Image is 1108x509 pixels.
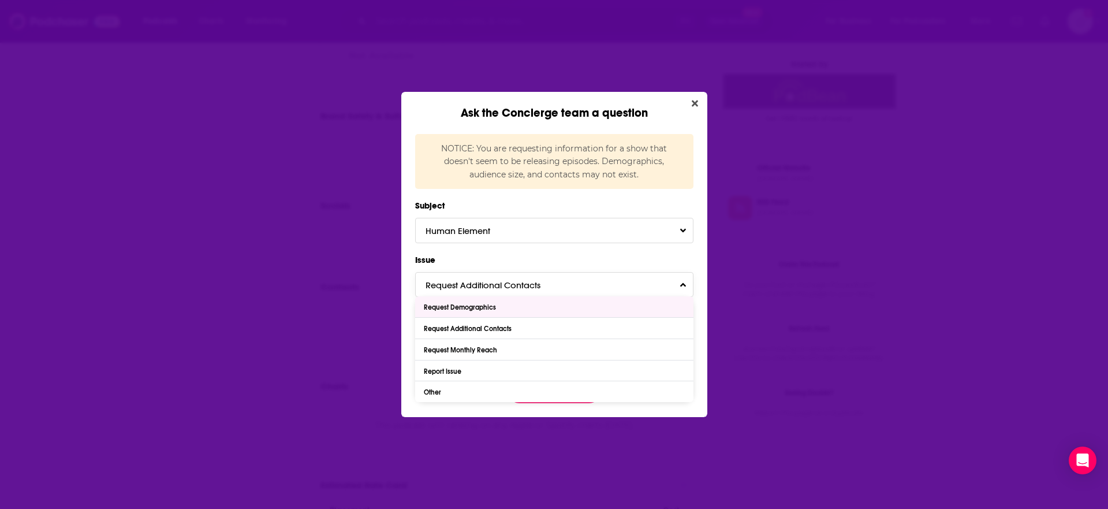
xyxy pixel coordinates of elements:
[415,272,693,297] button: Request Additional ContactsToggle Pronoun Dropdown
[426,225,513,236] span: Human Element
[415,134,693,189] div: NOTICE: You are requesting information for a show that doesn't seem to be releasing episodes. Dem...
[415,198,693,213] label: Subject
[687,96,703,111] button: Close
[424,367,464,376] div: Report Issue
[415,218,693,243] button: Human ElementToggle Pronoun Dropdown
[424,303,499,311] div: Request Demographics
[426,280,564,291] span: Request Additional Contacts
[424,346,500,354] div: Request Monthly Reach
[424,325,514,333] div: Request Additional Contacts
[424,388,444,396] div: Other
[415,252,693,267] label: Issue
[401,92,707,120] div: Ask the Concierge team a question
[1069,447,1096,474] div: Open Intercom Messenger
